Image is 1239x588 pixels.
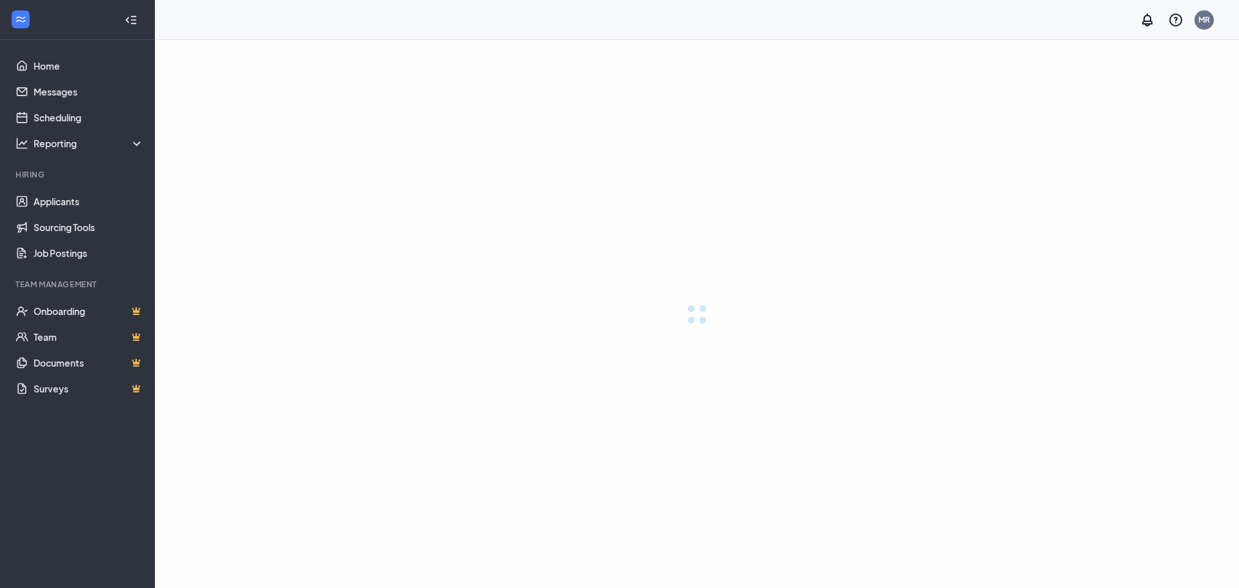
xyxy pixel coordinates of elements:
[15,279,141,290] div: Team Management
[14,13,27,26] svg: WorkstreamLogo
[125,14,137,26] svg: Collapse
[15,169,141,180] div: Hiring
[1168,12,1184,28] svg: QuestionInfo
[34,240,144,266] a: Job Postings
[15,137,28,150] svg: Analysis
[34,79,144,105] a: Messages
[34,376,144,401] a: SurveysCrown
[34,53,144,79] a: Home
[1198,14,1210,25] div: MR
[34,105,144,130] a: Scheduling
[34,214,144,240] a: Sourcing Tools
[34,298,144,324] a: OnboardingCrown
[34,137,145,150] div: Reporting
[34,188,144,214] a: Applicants
[34,324,144,350] a: TeamCrown
[1140,12,1155,28] svg: Notifications
[34,350,144,376] a: DocumentsCrown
